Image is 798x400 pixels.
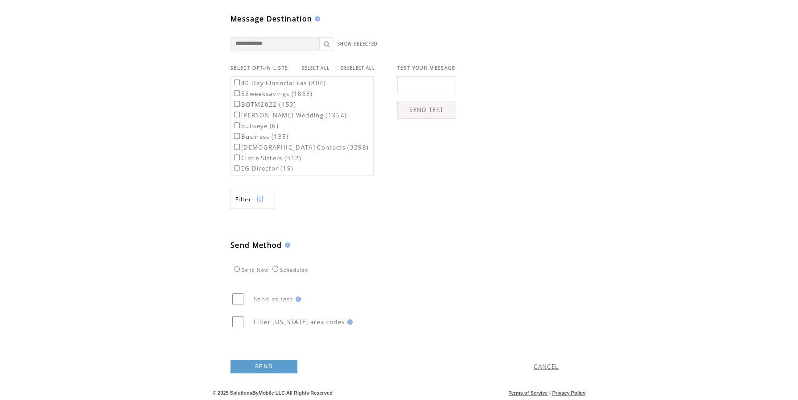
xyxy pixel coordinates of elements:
label: bullseye (6) [232,122,279,130]
a: CANCEL [534,362,559,371]
span: | [333,64,337,72]
input: Business (135) [234,133,240,139]
label: Scheduled [270,267,308,273]
input: [PERSON_NAME] Wedding (1954) [234,112,240,117]
span: Send Method [230,240,282,250]
span: | [549,390,551,396]
label: 52weeksavings (1863) [232,90,313,98]
img: help.gif [293,296,301,302]
input: [DEMOGRAPHIC_DATA] Contacts (3298) [234,144,240,150]
span: © 2025 SolutionsByMobile LLC All Rights Reserved [213,390,333,396]
label: egconnect (486) [232,175,293,183]
label: [DEMOGRAPHIC_DATA] Contacts (3298) [232,143,369,151]
span: SELECT OPT-IN LISTS [230,65,288,71]
a: SHOW SELECTED [337,41,378,47]
a: SELECT ALL [302,65,329,71]
label: BOTM2022 (153) [232,100,296,108]
img: help.gif [345,319,353,325]
input: Send Now [234,266,240,272]
span: Message Destination [230,14,312,24]
span: Show filters [235,196,251,203]
img: filters.png [256,189,264,209]
a: SEND [230,360,297,373]
label: EG Director (19) [232,164,293,172]
input: Scheduled [272,266,278,272]
input: 40 Day Financial Fas (804) [234,79,240,85]
label: Business (135) [232,133,289,141]
input: bullseye (6) [234,122,240,128]
a: Filter [230,189,275,209]
a: Terms of Service [509,390,548,396]
img: help.gif [282,242,290,248]
span: Filter [US_STATE] area codes [254,318,345,326]
label: 40 Day Financial Fas (804) [232,79,326,87]
label: Circle Sisters (312) [232,154,302,162]
input: Circle Sisters (312) [234,154,240,160]
a: DESELECT ALL [341,65,375,71]
span: TEST YOUR MESSAGE [397,65,456,71]
input: EG Director (19) [234,165,240,171]
label: [PERSON_NAME] Wedding (1954) [232,111,347,119]
img: help.gif [312,16,320,21]
a: SEND TEST [397,101,456,119]
input: BOTM2022 (153) [234,101,240,107]
label: Send Now [232,267,268,273]
a: Privacy Policy [552,390,585,396]
input: 52weeksavings (1863) [234,90,240,96]
span: Send as test [254,295,293,303]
